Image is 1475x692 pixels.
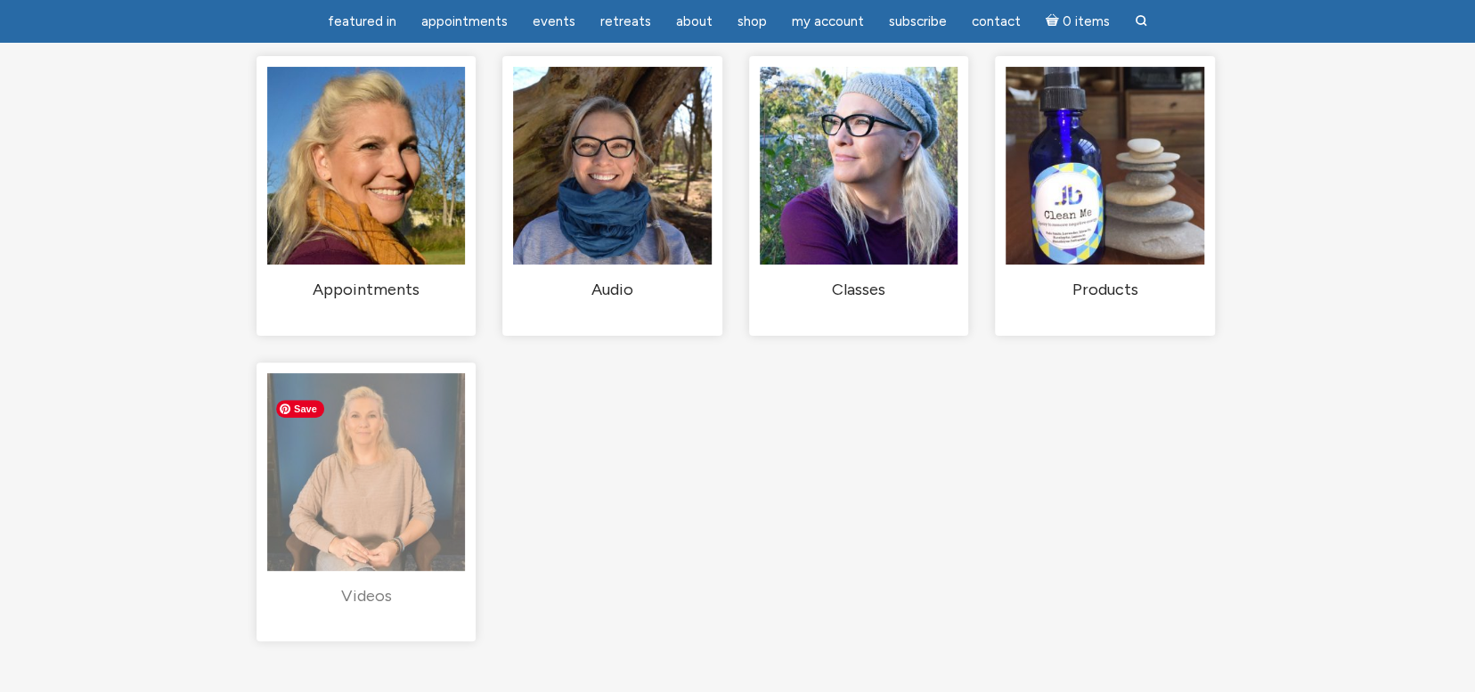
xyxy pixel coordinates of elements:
a: Cart0 items [1035,3,1121,39]
img: Videos [267,373,465,571]
a: Visit product category Appointments [267,67,465,301]
a: featured in [317,4,407,39]
a: Subscribe [878,4,958,39]
span: 0 items [1063,15,1110,28]
i: Cart [1046,13,1063,29]
a: Events [522,4,586,39]
a: Shop [727,4,778,39]
span: Contact [972,13,1021,29]
a: Visit product category Classes [760,67,958,301]
span: Shop [737,13,767,29]
span: My Account [792,13,864,29]
a: Visit product category Products [1006,67,1203,301]
img: Products [1006,67,1203,265]
span: Subscribe [889,13,947,29]
h2: Audio [513,280,711,301]
img: Classes [760,67,958,265]
a: Visit product category Videos [267,373,465,607]
span: Appointments [421,13,508,29]
img: Appointments [267,67,465,265]
img: Audio [513,67,711,265]
span: Save [276,400,324,418]
span: Retreats [600,13,651,29]
a: Appointments [411,4,518,39]
a: Visit product category Audio [513,67,711,301]
a: About [665,4,723,39]
h2: Videos [267,586,465,607]
h2: Classes [760,280,958,301]
h2: Appointments [267,280,465,301]
a: Retreats [590,4,662,39]
span: About [676,13,713,29]
h2: Products [1006,280,1203,301]
span: featured in [328,13,396,29]
a: Contact [961,4,1031,39]
a: My Account [781,4,875,39]
span: Events [533,13,575,29]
